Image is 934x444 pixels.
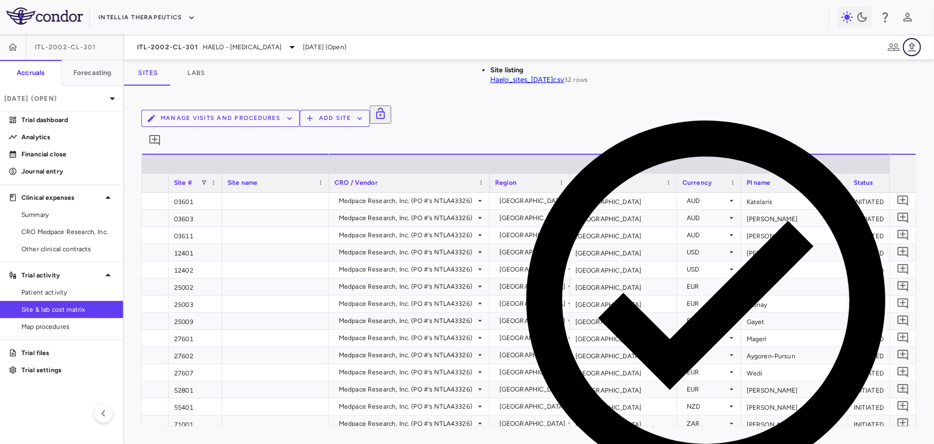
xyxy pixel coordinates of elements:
[227,179,257,186] span: Site name
[335,179,378,186] span: CRO / Vendor
[339,312,476,329] div: Medpace Research, Inc. (PO #'s NTLA43326)
[174,179,192,186] span: Site #
[148,134,161,147] svg: Add comment
[169,381,222,398] div: 52801
[169,261,222,278] div: 12402
[35,43,96,51] span: ITL-2002-CL-301
[169,347,222,364] div: 27602
[21,348,115,358] p: Trial files
[21,227,115,237] span: CRO Medpace Research, Inc.
[4,94,106,103] p: [DATE] (Open)
[370,114,391,122] span: Lock grid
[169,210,222,227] div: 03603
[169,313,222,329] div: 25009
[21,270,102,280] p: Trial activity
[303,42,346,52] span: [DATE] (Open)
[169,364,222,381] div: 27607
[490,65,921,75] h6: Site listing
[339,244,476,261] div: Medpace Research, Inc. (PO #'s NTLA43326)
[339,329,476,347] div: Medpace Research, Inc. (PO #'s NTLA43326)
[21,210,115,220] span: Summary
[172,60,221,86] button: Labs
[141,110,300,127] button: Manage Visits and Procedures
[339,415,476,432] div: Medpace Research, Inc. (PO #'s NTLA43326)
[146,131,164,149] button: Add comment
[300,110,370,127] button: Add Site
[21,322,115,332] span: Map procedures
[21,244,115,254] span: Other clinical contracts
[124,60,172,86] button: Sites
[169,416,222,432] div: 71001
[169,244,222,261] div: 12401
[169,193,222,209] div: 03601
[21,365,115,375] p: Trial settings
[21,115,115,125] p: Trial dashboard
[339,209,476,227] div: Medpace Research, Inc. (PO #'s NTLA43326)
[339,364,476,381] div: Medpace Research, Inc. (PO #'s NTLA43326)
[73,68,112,78] h6: Forecasting
[490,76,564,84] a: Haelo_sites_[DATE]csv
[169,279,222,295] div: 25002
[169,227,222,244] div: 03611
[339,278,476,295] div: Medpace Research, Inc. (PO #'s NTLA43326)
[17,68,44,78] h6: Accruals
[339,261,476,278] div: Medpace Research, Inc. (PO #'s NTLA43326)
[339,398,476,415] div: Medpace Research, Inc. (PO #'s NTLA43326)
[6,7,83,25] img: logo-full-SnFGN8VE.png
[98,9,195,26] button: Intellia Therapeutics
[21,167,115,176] p: Journal entry
[339,227,476,244] div: Medpace Research, Inc. (PO #'s NTLA43326)
[339,381,476,398] div: Medpace Research, Inc. (PO #'s NTLA43326)
[21,305,115,314] span: Site & lab cost matrix
[21,132,115,142] p: Analytics
[203,42,282,52] span: HAELO - [MEDICAL_DATA]
[564,76,588,84] span: 32 rows
[21,149,115,159] p: Financial close
[21,193,102,202] p: Clinical expenses
[169,330,222,347] div: 27601
[169,296,222,312] div: 25003
[339,192,476,209] div: Medpace Research, Inc. (PO #'s NTLA43326)
[339,295,476,312] div: Medpace Research, Inc. (PO #'s NTLA43326)
[339,347,476,364] div: Medpace Research, Inc. (PO #'s NTLA43326)
[21,288,115,297] span: Patient activity
[137,43,199,51] span: ITL-2002-CL-301
[169,398,222,415] div: 55401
